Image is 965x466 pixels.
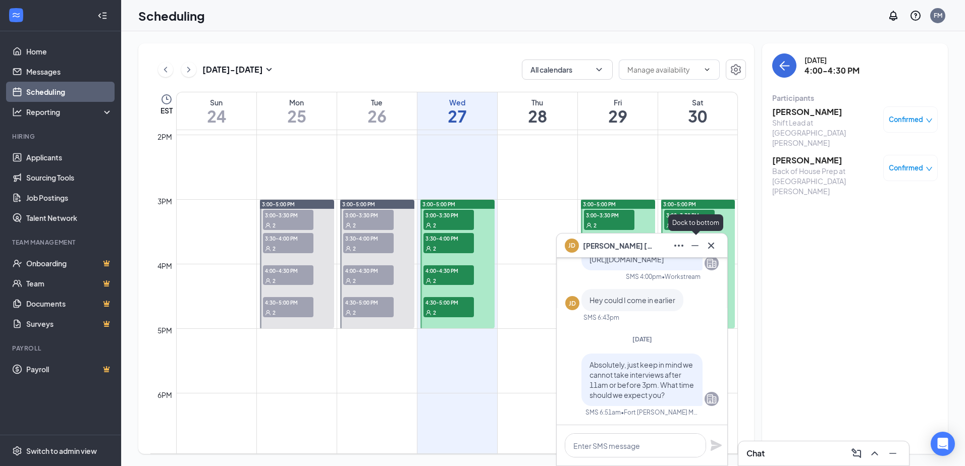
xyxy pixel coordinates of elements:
[689,240,701,252] svg: Minimize
[673,240,685,252] svg: Ellipses
[138,7,205,24] h1: Scheduling
[805,55,860,65] div: [DATE]
[177,107,256,125] h1: 24
[265,310,271,316] svg: User
[889,114,923,125] span: Confirmed
[778,60,790,72] svg: ArrowLeft
[26,294,113,314] a: DocumentsCrown
[578,97,658,107] div: Fri
[887,447,899,459] svg: Minimize
[158,62,173,77] button: ChevronLeft
[703,238,719,254] button: Cross
[632,335,652,343] span: [DATE]
[342,201,375,208] span: 3:00-5:00 PM
[273,222,276,229] span: 2
[583,313,619,322] div: SMS 6:43pm
[726,60,746,80] button: Settings
[805,65,860,76] h3: 4:00-4:30 PM
[262,201,295,208] span: 3:00-5:00 PM
[664,210,715,220] span: 3:00-3:30 PM
[425,222,432,228] svg: User
[583,240,654,251] span: [PERSON_NAME] [PERSON_NAME]
[417,107,497,125] h1: 27
[345,278,351,284] svg: User
[425,246,432,252] svg: User
[626,272,662,281] div: SMS 4:00pm
[423,233,474,243] span: 3:30-4:00 PM
[885,445,901,461] button: Minimize
[772,106,878,118] h3: [PERSON_NAME]
[423,265,474,275] span: 4:00-4:30 PM
[433,309,436,316] span: 2
[671,238,687,254] button: Ellipses
[730,64,742,76] svg: Settings
[422,201,455,208] span: 3:00-5:00 PM
[263,233,313,243] span: 3:30-4:00 PM
[889,163,923,173] span: Confirmed
[353,277,356,284] span: 2
[263,265,313,275] span: 4:00-4:30 PM
[26,41,113,62] a: Home
[498,92,577,130] a: August 28, 2025
[425,310,432,316] svg: User
[345,222,351,228] svg: User
[417,92,497,130] a: August 27, 2025
[498,97,577,107] div: Thu
[578,92,658,130] a: August 29, 2025
[710,439,722,451] svg: Plane
[425,278,432,284] svg: User
[586,222,592,228] svg: User
[343,210,394,220] span: 3:00-3:30 PM
[97,11,108,21] svg: Collapse
[265,246,271,252] svg: User
[584,210,634,220] span: 3:00-3:30 PM
[772,93,938,103] div: Participants
[26,188,113,208] a: Job Postings
[26,147,113,167] a: Applicants
[578,107,658,125] h1: 29
[160,93,173,105] svg: Clock
[257,97,337,107] div: Mon
[848,445,865,461] button: ComposeMessage
[423,210,474,220] span: 3:00-3:30 PM
[353,245,356,252] span: 2
[666,222,672,228] svg: User
[706,257,718,269] svg: Company
[155,325,174,336] div: 5pm
[26,62,113,82] a: Messages
[585,408,621,417] div: SMS 6:51am
[594,65,604,75] svg: ChevronDown
[273,277,276,284] span: 2
[263,210,313,220] span: 3:00-3:30 PM
[433,277,436,284] span: 2
[12,344,111,353] div: Payroll
[26,359,113,379] a: PayrollCrown
[177,92,256,130] a: August 24, 2025
[746,448,765,459] h3: Chat
[850,447,863,459] svg: ComposeMessage
[926,165,933,172] span: down
[772,166,878,196] div: Back of House Prep at [GEOGRAPHIC_DATA][PERSON_NAME]
[12,238,111,247] div: Team Management
[705,240,717,252] svg: Cross
[184,64,194,76] svg: ChevronRight
[594,222,597,229] span: 2
[887,10,899,22] svg: Notifications
[417,97,497,107] div: Wed
[155,389,174,400] div: 6pm
[423,297,474,307] span: 4:30-5:00 PM
[177,97,256,107] div: Sun
[160,105,173,115] span: EST
[12,132,111,141] div: Hiring
[662,272,701,281] span: • Workstream
[522,60,613,80] button: All calendarsChevronDown
[273,245,276,252] span: 2
[658,97,738,107] div: Sat
[772,155,878,166] h3: [PERSON_NAME]
[772,118,878,148] div: Shift Lead at [GEOGRAPHIC_DATA][PERSON_NAME]
[926,117,933,124] span: down
[583,201,616,208] span: 3:00-5:00 PM
[26,167,113,188] a: Sourcing Tools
